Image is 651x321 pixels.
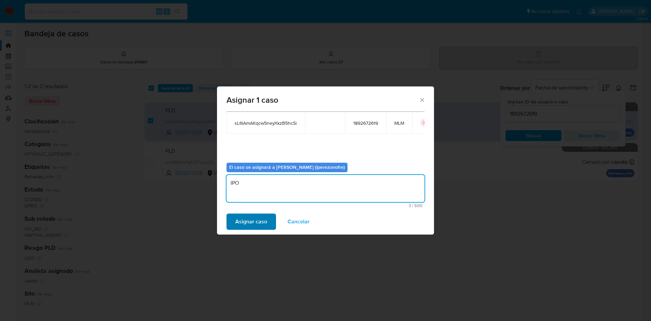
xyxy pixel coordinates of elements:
span: Asignar caso [235,214,267,229]
span: 1892672619 [353,120,378,126]
span: Asignar 1 caso [226,96,419,104]
button: icon-button [420,119,429,127]
textarea: IPO [226,175,425,202]
button: Cancelar [279,214,318,230]
button: Asignar caso [226,214,276,230]
b: El caso se asignará a [PERSON_NAME] (iperezonofre) [229,164,345,170]
span: sL6lAmAKqcw5neyXkzB5hcSi [235,120,297,126]
div: assign-modal [217,86,434,235]
span: Máximo 500 caracteres [229,203,422,208]
span: Cancelar [288,214,310,229]
button: Cerrar ventana [419,97,425,103]
span: MLM [394,120,404,126]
